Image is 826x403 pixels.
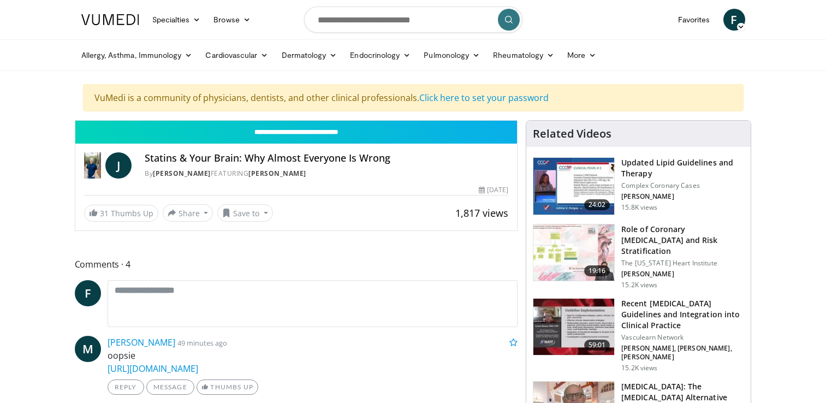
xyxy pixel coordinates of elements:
p: [PERSON_NAME] [621,270,744,278]
small: 49 minutes ago [177,338,227,348]
a: [URL][DOMAIN_NAME] [108,363,198,375]
a: Thumbs Up [197,380,258,395]
p: The [US_STATE] Heart Institute [621,259,744,268]
input: Search topics, interventions [304,7,522,33]
h4: Related Videos [533,127,611,140]
img: Dr. Jordan Rennicke [84,152,102,179]
a: 24:02 Updated Lipid Guidelines and Therapy Complex Coronary Cases [PERSON_NAME] 15.8K views [533,157,744,215]
div: [DATE] [479,185,508,195]
button: Share [163,204,213,222]
p: oopsie [108,349,518,375]
a: More [561,44,603,66]
span: Comments 4 [75,257,518,271]
a: Message [146,380,194,395]
p: [PERSON_NAME] [621,192,744,201]
a: [PERSON_NAME] [248,169,306,178]
a: Specialties [146,9,207,31]
p: [PERSON_NAME], [PERSON_NAME], [PERSON_NAME] [621,344,744,361]
a: Dermatology [275,44,344,66]
span: 59:01 [584,340,610,351]
a: 59:01 Recent [MEDICAL_DATA] Guidelines and Integration into Clinical Practice Vasculearn Network ... [533,298,744,372]
p: 15.8K views [621,203,657,212]
a: M [75,336,101,362]
h3: Role of Coronary [MEDICAL_DATA] and Risk Stratification [621,224,744,257]
a: F [75,280,101,306]
a: Cardiovascular [199,44,275,66]
a: F [723,9,745,31]
a: Allergy, Asthma, Immunology [75,44,199,66]
img: 87825f19-cf4c-4b91-bba1-ce218758c6bb.150x105_q85_crop-smart_upscale.jpg [533,299,614,355]
span: 24:02 [584,199,610,210]
a: Endocrinology [343,44,417,66]
a: J [105,152,132,179]
p: 15.2K views [621,364,657,372]
a: [PERSON_NAME] [153,169,211,178]
a: Rheumatology [486,44,561,66]
span: 31 [100,208,109,218]
div: VuMedi is a community of physicians, dentists, and other clinical professionals. [83,84,744,111]
img: 77f671eb-9394-4acc-bc78-a9f077f94e00.150x105_q85_crop-smart_upscale.jpg [533,158,614,215]
h3: Recent [MEDICAL_DATA] Guidelines and Integration into Clinical Practice [621,298,744,331]
p: Vasculearn Network [621,333,744,342]
img: VuMedi Logo [81,14,139,25]
div: By FEATURING [145,169,508,179]
a: Click here to set your password [419,92,549,104]
a: Browse [207,9,257,31]
a: [PERSON_NAME] [108,336,175,348]
a: Reply [108,380,144,395]
h3: Updated Lipid Guidelines and Therapy [621,157,744,179]
p: Complex Coronary Cases [621,181,744,190]
span: 19:16 [584,265,610,276]
p: 15.2K views [621,281,657,289]
h3: [MEDICAL_DATA]: The [MEDICAL_DATA] Alternative [621,381,744,403]
h4: Statins & Your Brain: Why Almost Everyone Is Wrong [145,152,508,164]
span: 1,817 views [455,206,508,220]
a: Favorites [672,9,717,31]
a: Pulmonology [417,44,486,66]
img: 1efa8c99-7b8a-4ab5-a569-1c219ae7bd2c.150x105_q85_crop-smart_upscale.jpg [533,224,614,281]
a: 19:16 Role of Coronary [MEDICAL_DATA] and Risk Stratification The [US_STATE] Heart Institute [PER... [533,224,744,289]
button: Save to [217,204,273,222]
a: 31 Thumbs Up [84,205,158,222]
